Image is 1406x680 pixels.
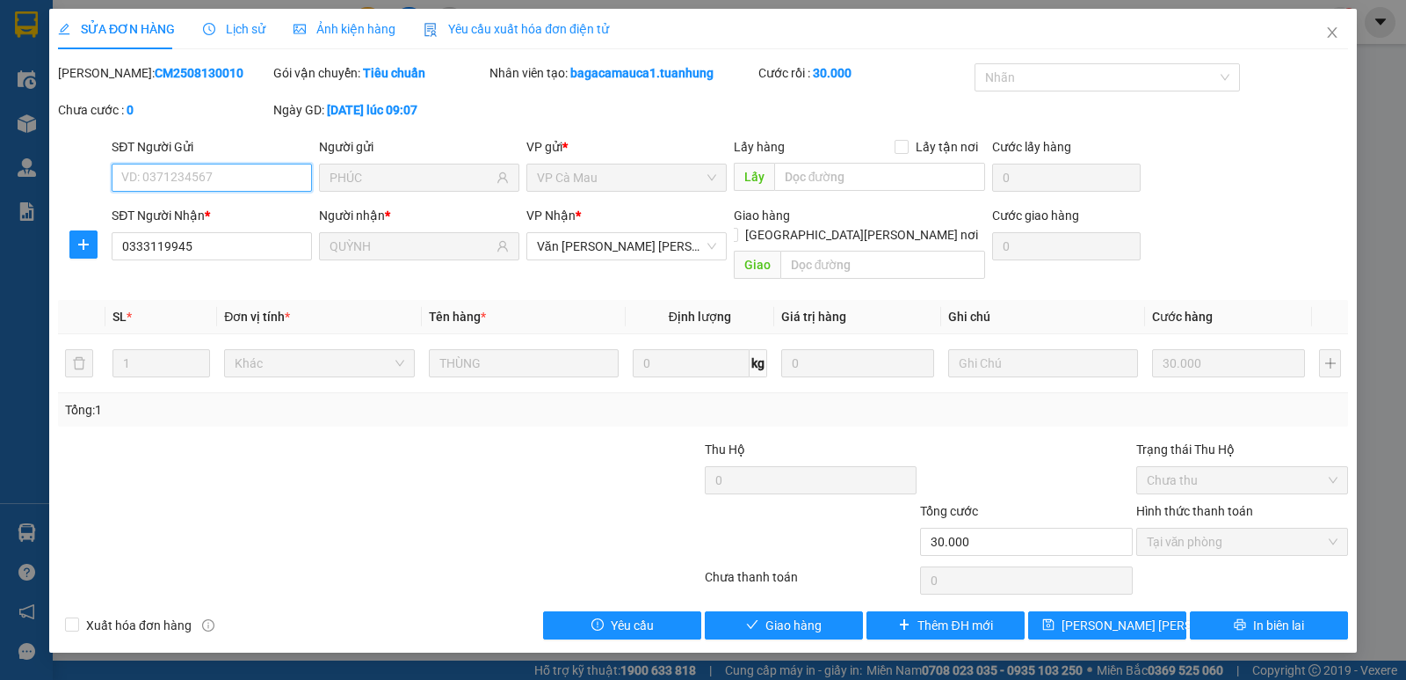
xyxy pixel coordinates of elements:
span: Giá trị hàng [781,310,846,324]
span: Thu Hộ [705,442,745,457]
input: Dọc đường [774,163,986,191]
span: save [1042,618,1054,632]
span: Giao hàng [765,616,822,635]
span: Tại văn phòng [1147,529,1337,555]
button: Close [1308,9,1357,58]
button: save[PERSON_NAME] [PERSON_NAME] [1028,611,1186,640]
span: Yêu cầu [611,616,654,635]
div: Nhân viên tạo: [489,63,756,83]
div: Cước rồi : [758,63,970,83]
span: user [496,172,509,184]
div: Gói vận chuyển: [273,63,485,83]
span: Ảnh kiện hàng [294,22,395,36]
b: 30.000 [813,66,852,80]
b: CM2508130010 [155,66,243,80]
input: 0 [781,349,934,377]
span: SỬA ĐƠN HÀNG [58,22,175,36]
span: In biên lai [1253,616,1304,635]
span: [PERSON_NAME] [PERSON_NAME] [1062,616,1252,635]
img: icon [424,23,438,37]
b: 0 [127,103,134,117]
span: Định lượng [669,310,731,324]
span: close [1325,26,1339,40]
span: Giao [734,251,780,279]
button: exclamation-circleYêu cầu [543,611,701,640]
div: Người gửi [319,137,519,157]
label: Hình thức thanh toán [1136,504,1253,518]
div: Chưa thanh toán [703,567,918,598]
span: picture [294,23,306,35]
input: Cước lấy hàng [992,164,1141,192]
div: VP gửi [526,137,727,157]
span: Khác [235,350,403,377]
span: SL [112,310,127,324]
span: Lấy hàng [734,140,785,154]
div: Tổng: 1 [65,400,544,420]
span: Tổng cước [920,504,978,518]
span: Giao hàng [734,208,790,223]
button: plus [1319,349,1341,377]
div: Ngày GD: [273,100,485,120]
span: Lấy [734,163,774,191]
span: Yêu cầu xuất hóa đơn điện tử [424,22,609,36]
input: Cước giao hàng [992,232,1141,260]
div: Chưa cước : [58,100,270,120]
span: Thêm ĐH mới [917,616,992,635]
button: checkGiao hàng [705,611,863,640]
div: SĐT Người Gửi [112,137,312,157]
span: Chưa thu [1147,467,1337,494]
input: Tên người gửi [330,168,493,187]
input: Tên người nhận [330,237,493,256]
span: plus [70,238,97,252]
span: Tên hàng [429,310,486,324]
input: 0 [1152,349,1305,377]
span: Cước hàng [1152,310,1213,324]
span: edit [58,23,70,35]
span: Văn phòng Hồ Chí Minh [537,233,716,260]
input: Ghi Chú [948,349,1138,377]
div: SĐT Người Nhận [112,206,312,225]
button: printerIn biên lai [1190,611,1348,640]
span: VP Cà Mau [537,165,716,191]
b: Tiêu chuẩn [363,66,425,80]
span: exclamation-circle [591,618,604,632]
span: clock-circle [203,23,215,35]
label: Cước giao hàng [992,208,1079,223]
div: Trạng thái Thu Hộ [1136,440,1348,459]
b: [DATE] lúc 09:07 [327,103,417,117]
span: VP Nhận [526,208,576,223]
button: plus [69,230,98,259]
button: plusThêm ĐH mới [866,611,1025,640]
span: user [496,240,509,252]
label: Cước lấy hàng [992,140,1071,154]
input: VD: Bàn, Ghế [429,349,619,377]
span: Lịch sử [203,22,265,36]
b: bagacamauca1.tuanhung [570,66,714,80]
span: Xuất hóa đơn hàng [79,616,199,635]
input: Dọc đường [780,251,986,279]
span: check [746,618,758,632]
span: info-circle [202,619,214,632]
span: kg [750,349,767,377]
button: delete [65,349,93,377]
span: [GEOGRAPHIC_DATA][PERSON_NAME] nơi [738,225,985,245]
span: Đơn vị tính [224,310,290,324]
th: Ghi chú [941,300,1145,334]
div: Người nhận [319,206,519,225]
div: [PERSON_NAME]: [58,63,270,83]
span: printer [1234,618,1246,632]
span: Lấy tận nơi [909,137,985,157]
span: plus [898,618,910,632]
